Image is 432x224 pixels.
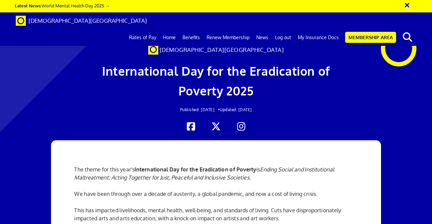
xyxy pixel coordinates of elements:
[272,29,294,46] a: Log out
[102,63,330,98] span: International Day for the Eradication of Poverty 2025
[160,46,284,53] span: [DEMOGRAPHIC_DATA][GEOGRAPHIC_DATA]
[74,165,358,181] p: The theme for this year's is
[126,29,160,46] a: Rates of Pay
[179,29,203,46] a: Benefits
[74,206,358,222] p: This has impacted livelihoods, mental health, well-being, and standards of living. Cuts have disp...
[397,30,418,44] button: search
[29,17,147,24] span: [DEMOGRAPHIC_DATA][GEOGRAPHIC_DATA]
[134,166,256,173] strong: International Day for the Eradication of Poverty
[74,166,334,181] em: Ending Social and Institutional Maltreatment: Acting Together for Just, Peaceful and Inclusive So...
[180,107,220,112] span: Published: [DATE] •
[294,29,342,46] a: My Insurance Docs
[203,29,253,46] a: Renew Membership
[15,3,110,8] a: Latest News:World Mental Health Day 2025 →
[11,12,152,29] a: Brand [DEMOGRAPHIC_DATA][GEOGRAPHIC_DATA]
[15,3,42,8] strong: Latest News:
[253,29,272,46] a: News
[74,190,358,198] p: We have been through over a decade of austerity, a global pandemic, and now a cost of living crisis.
[84,107,348,112] h2: Updated: [DATE]
[160,29,179,46] a: Home
[345,32,396,43] a: Membership Area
